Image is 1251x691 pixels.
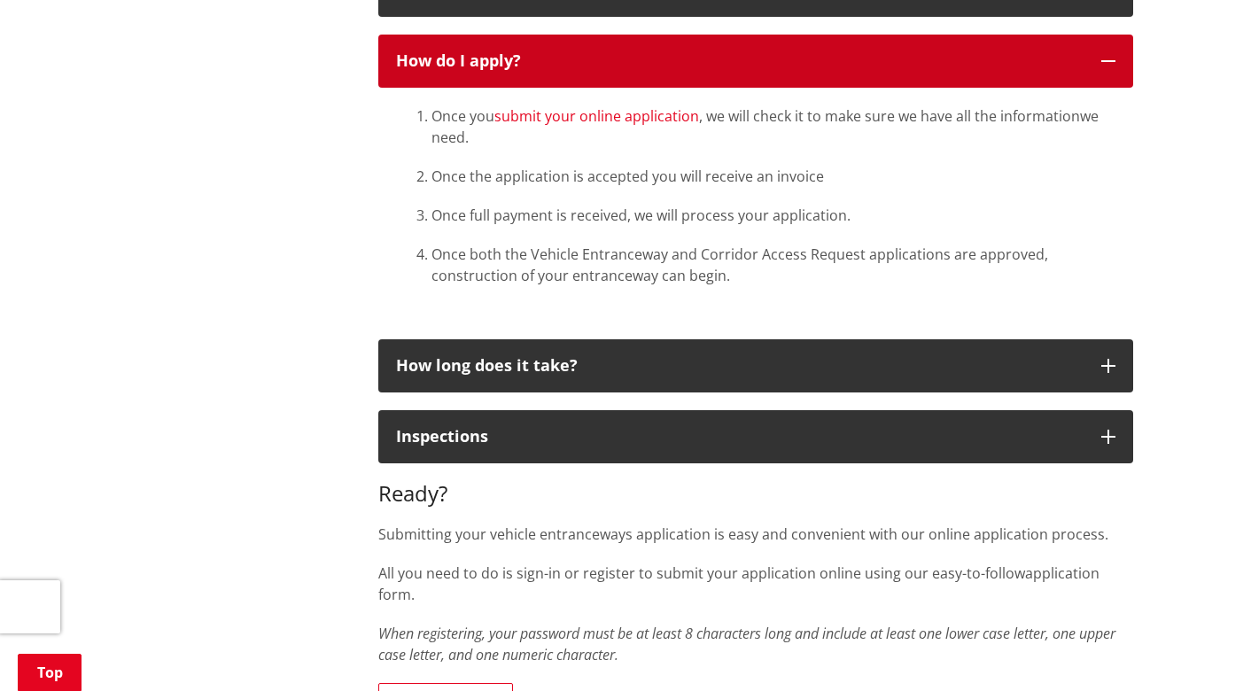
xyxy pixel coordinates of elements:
p: All you need to do is sign-in or register to submit your application online using our easy-to-fol... [378,563,1133,605]
a: submit your online application [494,106,699,126]
p: Once the application is accepted you will receive an invoice [431,166,1115,187]
div: How do I apply? [396,52,1084,70]
button: Inspections [378,410,1133,463]
div: How long does it take? [396,357,1084,375]
a: Top [18,654,82,691]
div: Inspections [396,428,1084,446]
p: Once both the Vehicle Entranceway and Corridor Access Request applications are approved, construc... [431,244,1115,286]
iframe: Messenger Launcher [1169,617,1233,680]
em: When registering, your password must be at least 8 characters long and include at least one lower... [378,624,1115,664]
p: Once you , we will check it to make sure we have all the informationwe need. [431,105,1115,148]
p: Submitting your vehicle entranceways application is easy and convenient with our online applicati... [378,524,1133,545]
p: Once full payment is received, we will process your application. [431,205,1115,226]
button: How do I apply? [378,35,1133,88]
h3: Ready? [378,481,1133,507]
button: How long does it take? [378,339,1133,392]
